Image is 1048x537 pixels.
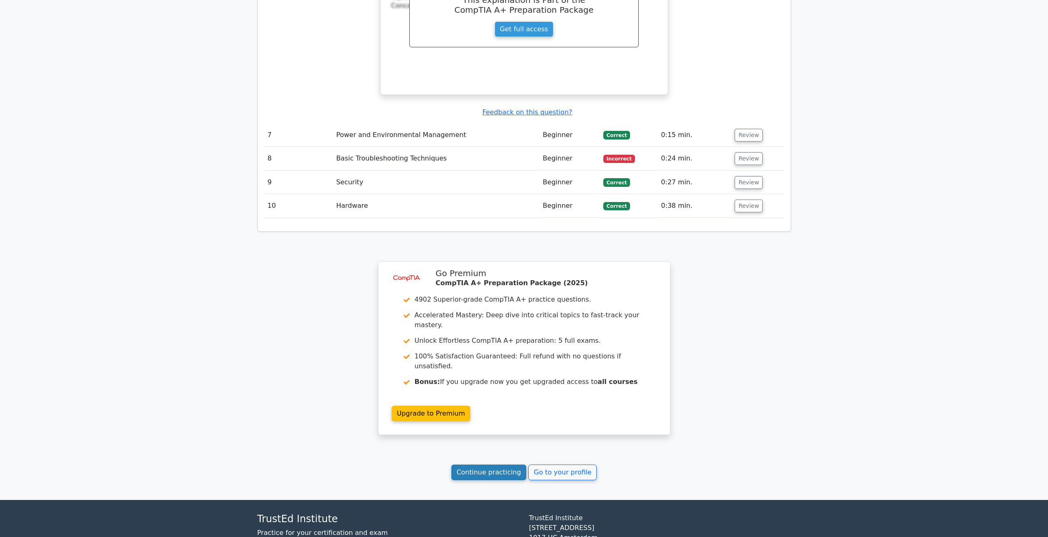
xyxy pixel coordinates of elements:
span: Correct [603,178,630,186]
span: Correct [603,202,630,210]
td: Beginner [539,123,600,147]
td: Beginner [539,171,600,194]
td: Security [333,171,539,194]
td: 0:24 min. [658,147,731,170]
button: Review [735,176,763,189]
button: Review [735,129,763,142]
td: 9 [264,171,333,194]
td: 0:15 min. [658,123,731,147]
a: Feedback on this question? [482,108,572,116]
div: Concept: [391,2,657,10]
td: 7 [264,123,333,147]
td: Power and Environmental Management [333,123,539,147]
td: 0:27 min. [658,171,731,194]
h4: TrustEd Institute [257,513,519,525]
a: Continue practicing [451,465,527,480]
td: 10 [264,194,333,218]
a: Upgrade to Premium [392,406,471,421]
td: Beginner [539,147,600,170]
td: Basic Troubleshooting Techniques [333,147,539,170]
td: Beginner [539,194,600,218]
span: Incorrect [603,155,635,163]
td: Hardware [333,194,539,218]
a: Go to your profile [528,465,597,480]
a: Practice for your certification and exam [257,529,388,537]
span: Correct [603,131,630,139]
button: Review [735,152,763,165]
a: Get full access [495,21,553,37]
td: 0:38 min. [658,194,731,218]
td: 8 [264,147,333,170]
button: Review [735,200,763,212]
